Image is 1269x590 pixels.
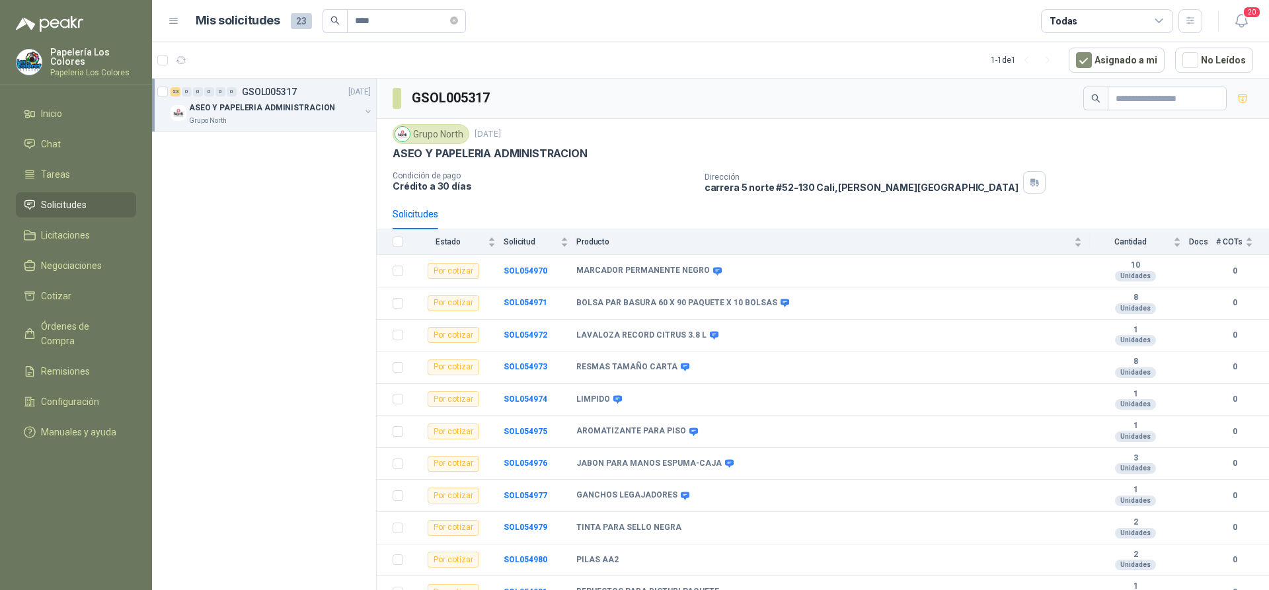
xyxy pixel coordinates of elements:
a: SOL054977 [504,491,547,500]
span: Chat [41,137,61,151]
span: Negociaciones [41,258,102,273]
th: Producto [576,229,1090,255]
button: Asignado a mi [1069,48,1165,73]
th: Cantidad [1090,229,1189,255]
a: Cotizar [16,283,136,309]
a: Inicio [16,101,136,126]
span: Inicio [41,106,62,121]
a: Negociaciones [16,253,136,278]
b: 10 [1090,260,1181,271]
b: BOLSA PAR BASURA 60 X 90 PAQUETE X 10 BOLSAS [576,298,777,309]
span: 20 [1243,6,1261,18]
div: Unidades [1115,463,1156,474]
div: Por cotizar [428,327,479,343]
a: SOL054974 [504,394,547,404]
div: Por cotizar [428,263,479,279]
h1: Mis solicitudes [196,11,280,30]
div: 0 [227,87,237,96]
a: 23 0 0 0 0 0 GSOL005317[DATE] Company LogoASEO Y PAPELERIA ADMINISTRACIONGrupo North [171,84,373,126]
div: 0 [193,87,203,96]
b: SOL054976 [504,459,547,468]
a: Remisiones [16,359,136,384]
p: ASEO Y PAPELERIA ADMINISTRACION [189,102,335,114]
img: Company Logo [17,50,42,75]
p: Condición de pago [393,171,694,180]
a: Tareas [16,162,136,187]
span: close-circle [450,15,458,27]
a: Manuales y ayuda [16,420,136,445]
th: Docs [1189,229,1216,255]
a: SOL054979 [504,523,547,532]
div: 23 [171,87,180,96]
span: Solicitudes [41,198,87,212]
div: Unidades [1115,496,1156,506]
p: ASEO Y PAPELERIA ADMINISTRACION [393,147,587,161]
b: 0 [1216,329,1253,342]
div: 0 [204,87,214,96]
th: Solicitud [504,229,576,255]
span: search [1091,94,1100,103]
span: 23 [291,13,312,29]
p: [DATE] [348,86,371,98]
b: 1 [1090,389,1181,400]
p: GSOL005317 [242,87,297,96]
b: 0 [1216,554,1253,566]
div: Todas [1050,14,1077,28]
b: 0 [1216,393,1253,406]
div: Unidades [1115,367,1156,378]
span: Estado [411,237,485,246]
b: LAVALOZA RECORD CITRUS 3.8 L [576,330,707,341]
b: 0 [1216,297,1253,309]
h3: GSOL005317 [412,88,492,108]
p: Grupo North [189,116,227,126]
b: 0 [1216,457,1253,470]
a: SOL054980 [504,555,547,564]
a: SOL054971 [504,298,547,307]
b: 2 [1090,517,1181,528]
div: Solicitudes [393,207,438,221]
span: Licitaciones [41,228,90,242]
a: SOL054972 [504,330,547,340]
div: Por cotizar [428,456,479,472]
div: Grupo North [393,124,469,144]
b: TINTA PARA SELLO NEGRA [576,523,681,533]
a: Chat [16,131,136,157]
a: SOL054975 [504,427,547,436]
a: SOL054970 [504,266,547,276]
span: close-circle [450,17,458,24]
b: 1 [1090,325,1181,336]
b: 0 [1216,490,1253,502]
b: AROMATIZANTE PARA PISO [576,426,686,437]
div: Por cotizar [428,295,479,311]
div: Unidades [1115,560,1156,570]
span: Remisiones [41,364,90,379]
span: Cotizar [41,289,71,303]
div: Unidades [1115,271,1156,281]
span: search [330,16,340,25]
p: Papeleria Los Colores [50,69,136,77]
b: 1 [1090,485,1181,496]
div: Por cotizar [428,552,479,568]
a: SOL054973 [504,362,547,371]
div: Unidades [1115,335,1156,346]
img: Company Logo [395,127,410,141]
span: Solicitud [504,237,558,246]
img: Logo peakr [16,16,83,32]
b: 0 [1216,361,1253,373]
div: Por cotizar [428,488,479,503]
th: # COTs [1216,229,1269,255]
b: JABON PARA MANOS ESPUMA-CAJA [576,459,722,469]
a: Solicitudes [16,192,136,217]
span: Tareas [41,167,70,182]
div: Unidades [1115,303,1156,314]
span: Manuales y ayuda [41,425,116,439]
div: Por cotizar [428,391,479,407]
span: Configuración [41,394,99,409]
th: Estado [411,229,504,255]
p: [DATE] [475,128,501,141]
span: Producto [576,237,1071,246]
